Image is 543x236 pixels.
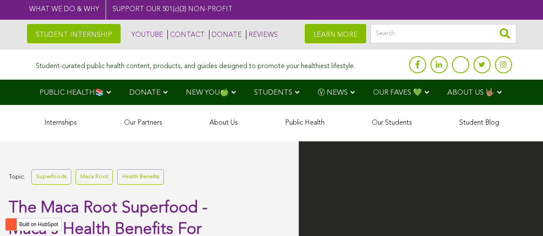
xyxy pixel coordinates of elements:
a: YOUTUBE [129,30,163,39]
button: Built on HubSpot [5,218,62,231]
a: Superfoods [31,169,71,184]
span: PUBLIC HEALTH📚 [39,89,104,96]
a: Health Benefits [117,169,164,184]
span: OUR FAVES 💚 [373,89,422,96]
label: Built on HubSpot [16,219,61,230]
span: STUDENTS [254,89,292,96]
span: Topic: [9,171,25,183]
span: Ⓥ NEWS [318,89,348,96]
span: DONATE [129,89,161,96]
div: Navigation Menu [27,80,516,105]
iframe: Chat Widget [500,195,543,236]
span: NEW YOU🍏 [186,89,229,96]
input: Search [370,24,516,43]
a: REVIEWS [246,30,278,39]
a: DONATE [209,30,242,39]
a: LEARN MORE [305,24,366,43]
div: Student-curated public health content, products, and guides designed to promote your healthiest l... [36,58,355,71]
a: CONTACT [167,30,205,39]
a: Maca Root [76,169,113,184]
img: HubSpot sprocket logo [6,219,16,230]
a: STUDENT INTERNSHIP [27,24,121,43]
span: ABOUT US 🤟🏽 [447,89,494,96]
